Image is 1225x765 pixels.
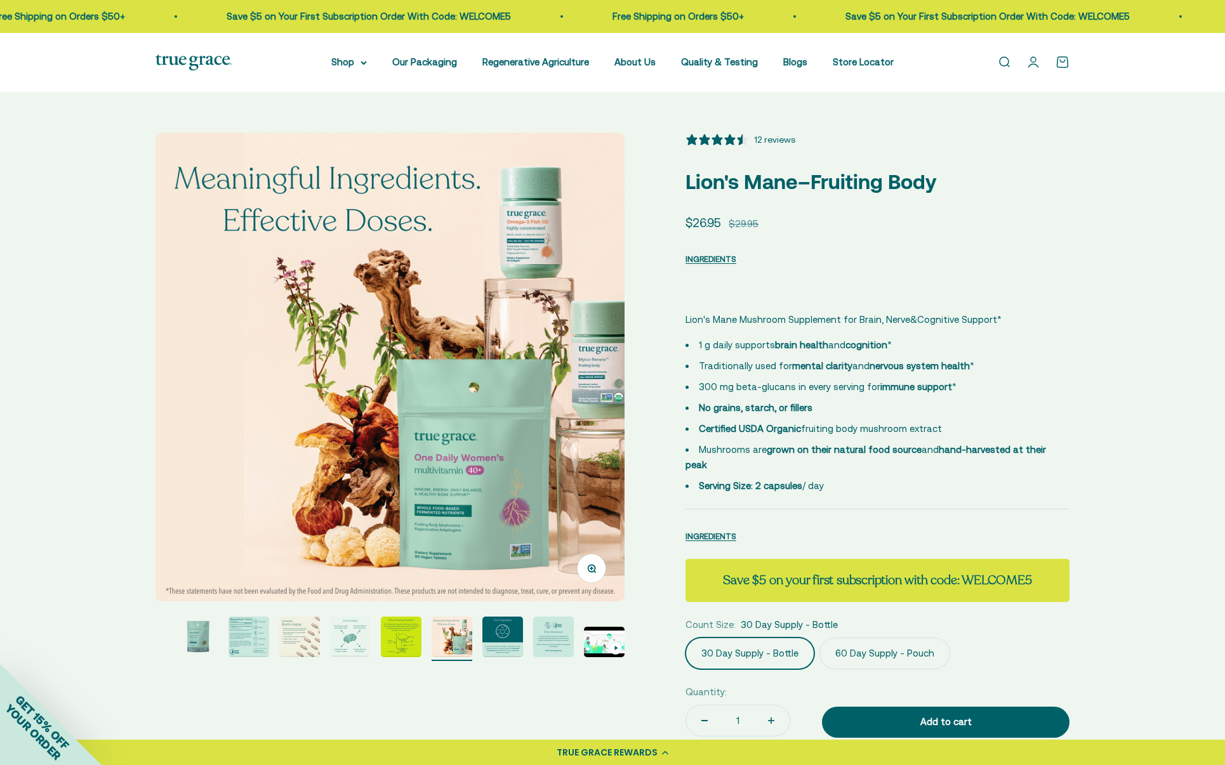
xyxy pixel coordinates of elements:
sale-price: $26.95 [685,213,721,232]
a: Store Locator [833,56,894,67]
a: Our Packaging [392,56,457,67]
strong: mental clarity [792,360,852,371]
p: Lion's Mane–Fruiting Body [685,166,1069,198]
a: Free Shipping on Orders $50+ [608,11,739,22]
a: About Us [614,56,656,67]
button: Go to item 9 [533,617,574,661]
span: GET 15% OFF [13,693,72,752]
button: Decrease quantity [686,705,723,736]
button: 4.5 stars, 12 ratings [685,133,795,147]
button: INGREDIENTS [685,528,736,544]
img: Support brain, nerve, and cognitive health* Third part tested for purity and potency Fruiting bod... [330,617,371,657]
strong: brain health [775,339,828,350]
strong: grown on their natural food source [767,444,922,455]
span: 1 g daily supports and * [699,339,892,350]
img: We work with Alkemist Labs, an independent, accredited botanical testing lab, to test the purity,... [533,617,574,657]
button: Go to item 6 [381,617,421,661]
div: TRUE GRACE REWARDS [557,746,658,759]
div: Add to cart [847,714,1044,729]
button: Go to item 8 [482,617,523,661]
img: Meaningful Ingredients. Effective Doses. [156,133,625,601]
button: Go to item 2 [178,617,218,661]
span: 300 mg beta-glucans in every serving for * [699,381,957,392]
li: / day [685,478,1069,494]
div: 12 reviews [754,133,795,147]
span: Traditionally used for and * [699,360,974,371]
button: Go to item 4 [279,617,320,661]
img: Try Grvae full-spectrum mushroom extracts are crafted with intention. We start with the fruiting ... [228,617,269,657]
button: INGREDIENTS [685,251,736,266]
span: INGREDIENTS [685,532,736,541]
span: Lion's Mane Mushroom Supplement for Brain, Nerve [685,314,910,325]
p: Save $5 on Your First Subscription Order With Code: WELCOME5 [841,9,1125,24]
button: Go to item 3 [228,617,269,661]
strong: nervous system health [870,360,970,371]
compare-at-price: $29.95 [729,216,758,232]
summary: Shop [331,55,367,70]
strong: Save $5 on your first subscription with code: WELCOME5 [723,572,1031,589]
span: Mushrooms are and [685,444,1046,470]
a: Blogs [783,56,807,67]
p: Save $5 on Your First Subscription Order With Code: WELCOME5 [222,9,507,24]
strong: Certified USDA Organic [699,423,801,434]
button: Go to item 5 [330,617,371,661]
a: Regenerative Agriculture [482,56,589,67]
strong: immune support [880,381,952,392]
img: True Grace mushrooms undergo a multi-step hot water extraction process to create extracts with 25... [482,617,523,657]
button: Go to item 7 [432,617,472,661]
span: YOUR ORDER [3,702,63,762]
img: - Mushrooms are grown on their natural food source and hand-harvested at their peak - 250 mg beta... [279,617,320,657]
button: Add to cart [822,707,1069,738]
span: 30 Day Supply - Bottle [741,617,838,632]
strong: No grains, starch, or fillers [699,402,812,413]
img: Lion's Mane Mushroom Supplement for Brain, Nerve&Cognitive Support* - 1 g daily supports brain he... [178,617,218,657]
span: INGREDIENTS [685,254,736,264]
a: Quality & Testing [681,56,758,67]
label: Quantity: [685,684,727,700]
button: Go to item 10 [584,627,625,661]
img: The "fruiting body" (typically the stem, gills, and cap of the mushroom) has higher levels of act... [381,617,421,657]
button: Increase quantity [753,705,790,736]
span: Cognitive Support [917,312,997,327]
span: & [910,312,917,327]
legend: Count Size: [685,617,736,632]
li: fruiting body mushroom extract [685,421,1069,436]
strong: Serving Size: 2 capsules [699,480,802,491]
strong: cognition [845,339,887,350]
img: Meaningful Ingredients. Effective Doses. [432,617,472,657]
